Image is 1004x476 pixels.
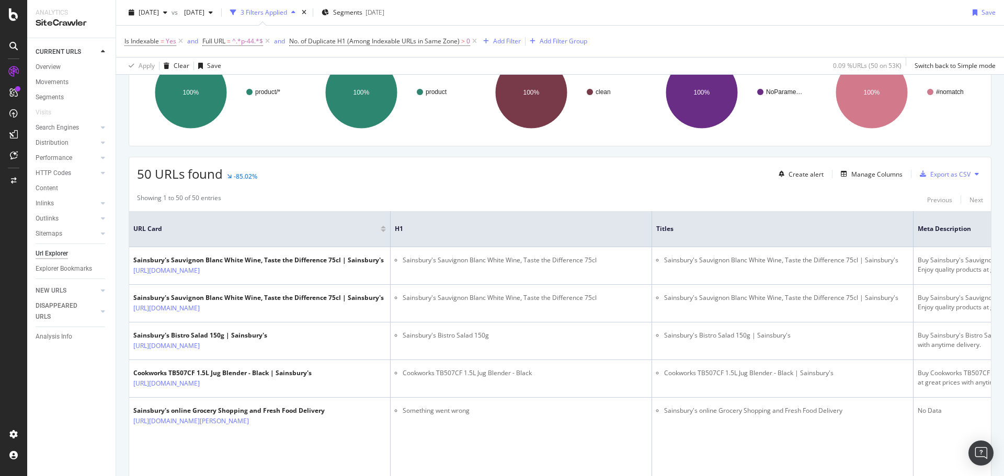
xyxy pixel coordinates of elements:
li: Sainsbury's online Grocery Shopping and Fresh Food Delivery [664,406,909,415]
button: Export as CSV [916,166,971,182]
button: Apply [124,57,155,74]
div: -85.02% [234,172,257,181]
span: = [161,37,164,45]
div: [DATE] [366,8,384,17]
svg: A chart. [137,47,301,138]
li: Sainsbury's Sauvignon Blanc White Wine, Taste the Difference 75cl | Sainsbury's [664,293,909,303]
span: Titles [656,224,893,234]
span: > [461,37,465,45]
span: 50 URLs found [137,165,223,182]
text: 100% [353,89,369,96]
div: Analytics [36,8,107,17]
a: DISAPPEARED URLS [36,300,98,322]
span: URL Card [133,224,378,234]
button: [DATE] [124,4,172,21]
text: NoParame… [766,88,802,96]
div: Create alert [789,170,824,179]
div: Inlinks [36,198,54,209]
div: Save [207,61,221,70]
a: NEW URLS [36,285,98,296]
div: Distribution [36,137,69,148]
div: Add Filter Group [540,37,587,45]
div: Movements [36,77,69,88]
div: Add Filter [493,37,521,45]
button: Add Filter Group [526,35,587,48]
a: Visits [36,107,62,118]
button: Switch back to Simple mode [910,57,996,74]
a: CURRENT URLS [36,47,98,57]
a: Search Engines [36,122,98,133]
a: [URL][DOMAIN_NAME][PERSON_NAME] [133,416,249,426]
text: clean [596,88,611,96]
a: Analysis Info [36,331,108,342]
div: Previous [927,195,952,204]
span: 0 [466,34,470,49]
a: Content [36,183,108,194]
button: Segments[DATE] [317,4,389,21]
div: Open Intercom Messenger [968,440,994,466]
div: SiteCrawler [36,17,107,29]
div: Cookworks TB507CF 1.5L Jug Blender - Black | Sainsbury's [133,368,312,378]
a: Segments [36,92,108,103]
a: [URL][DOMAIN_NAME] [133,303,200,314]
span: ^.*p-44.*$ [232,34,263,49]
div: CURRENT URLS [36,47,81,57]
button: Clear [159,57,189,74]
div: Sainsbury's Sauvignon Blanc White Wine, Taste the Difference 75cl | Sainsbury's [133,256,384,265]
a: Url Explorer [36,248,108,259]
a: Performance [36,153,98,164]
a: Outlinks [36,213,98,224]
text: product [426,88,447,96]
a: [URL][DOMAIN_NAME] [133,341,200,351]
text: 100% [864,89,880,96]
li: Something went wrong [403,406,647,415]
span: No. of Duplicate H1 (Among Indexable URLs in Same Zone) [289,37,460,45]
text: 100% [523,89,540,96]
span: Segments [333,8,362,17]
div: DISAPPEARED URLS [36,300,88,322]
a: Overview [36,62,108,73]
span: vs [172,8,180,17]
div: Sainsbury's Sauvignon Blanc White Wine, Taste the Difference 75cl | Sainsbury's [133,293,384,303]
a: HTTP Codes [36,168,98,179]
div: Url Explorer [36,248,68,259]
div: Explorer Bookmarks [36,263,92,274]
div: Clear [174,61,189,70]
button: Save [194,57,221,74]
span: Yes [166,34,176,49]
div: Search Engines [36,122,79,133]
button: 3 Filters Applied [226,4,300,21]
div: Overview [36,62,61,73]
text: #nomatch [936,88,964,96]
div: HTTP Codes [36,168,71,179]
a: Inlinks [36,198,98,209]
button: and [274,36,285,46]
div: Save [982,8,996,17]
div: Performance [36,153,72,164]
text: 100% [693,89,710,96]
div: times [300,7,309,18]
li: Sainsbury's Bistro Salad 150g [403,331,647,340]
a: [URL][DOMAIN_NAME] [133,265,200,276]
span: 2025 Aug. 18th [139,8,159,17]
span: Is Indexable [124,37,159,45]
button: Save [968,4,996,21]
a: [URL][DOMAIN_NAME] [133,378,200,389]
button: Manage Columns [837,168,903,180]
div: Content [36,183,58,194]
span: 2024 Oct. 21st [180,8,204,17]
a: Sitemaps [36,228,98,239]
svg: A chart. [307,47,471,138]
div: 0.09 % URLs ( 50 on 53K ) [833,61,902,70]
div: 3 Filters Applied [241,8,287,17]
a: Explorer Bookmarks [36,263,108,274]
svg: A chart. [477,47,641,138]
li: Sainsbury's Bistro Salad 150g | Sainsbury's [664,331,909,340]
a: Distribution [36,137,98,148]
text: 100% [183,89,199,96]
svg: A chart. [648,47,812,138]
button: Next [969,193,983,206]
div: Showing 1 to 50 of 50 entries [137,193,221,206]
div: Manage Columns [851,170,903,179]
